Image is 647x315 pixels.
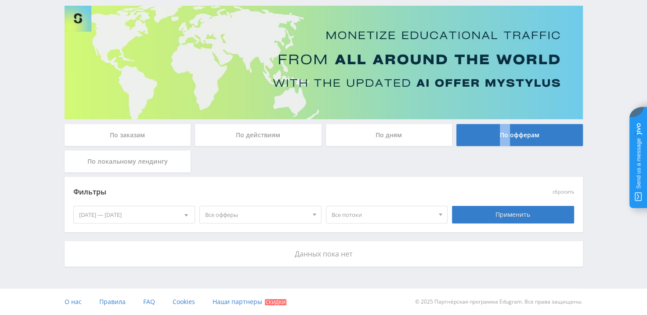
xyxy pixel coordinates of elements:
[143,289,155,315] a: FAQ
[452,206,574,223] div: Применить
[65,297,82,306] span: О нас
[173,297,195,306] span: Cookies
[326,124,452,146] div: По дням
[553,189,574,195] button: сбросить
[205,206,308,223] span: Все офферы
[99,297,126,306] span: Правила
[213,297,262,306] span: Наши партнеры
[73,250,574,258] p: Данных пока нет
[74,206,195,223] div: [DATE] — [DATE]
[65,150,191,172] div: По локальному лендингу
[332,206,434,223] span: Все потоки
[99,289,126,315] a: Правила
[143,297,155,306] span: FAQ
[173,289,195,315] a: Cookies
[213,289,286,315] a: Наши партнеры Скидки
[65,124,191,146] div: По заказам
[65,6,583,119] img: Banner
[73,186,448,199] div: Фильтры
[265,299,286,305] span: Скидки
[65,289,82,315] a: О нас
[328,289,582,315] div: © 2025 Партнёрская программа Edugram. Все права защищены.
[456,124,583,146] div: По офферам
[195,124,322,146] div: По действиям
